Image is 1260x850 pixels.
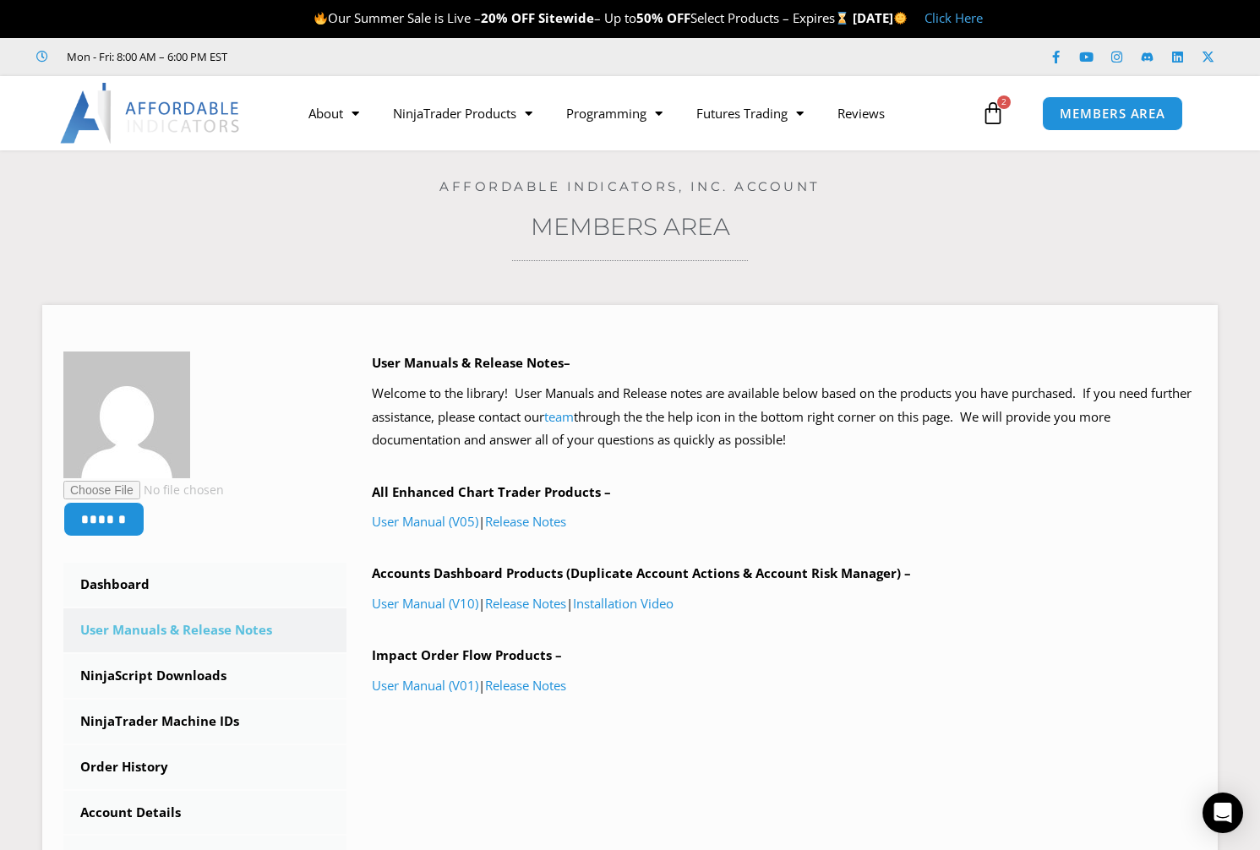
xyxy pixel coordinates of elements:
[485,677,566,694] a: Release Notes
[63,46,227,67] span: Mon - Fri: 8:00 AM – 6:00 PM EST
[372,592,1197,616] p: | |
[679,94,821,133] a: Futures Trading
[439,178,821,194] a: Affordable Indicators, Inc. Account
[894,12,907,25] img: 🌞
[1060,107,1165,120] span: MEMBERS AREA
[372,595,478,612] a: User Manual (V10)
[372,646,562,663] b: Impact Order Flow Products –
[573,595,674,612] a: Installation Video
[956,89,1030,138] a: 2
[376,94,549,133] a: NinjaTrader Products
[481,9,535,26] strong: 20% OFF
[63,654,346,698] a: NinjaScript Downloads
[372,382,1197,453] p: Welcome to the library! User Manuals and Release notes are available below based on the products ...
[63,745,346,789] a: Order History
[549,94,679,133] a: Programming
[63,791,346,835] a: Account Details
[372,677,478,694] a: User Manual (V01)
[372,564,911,581] b: Accounts Dashboard Products (Duplicate Account Actions & Account Risk Manager) –
[372,674,1197,698] p: |
[372,483,611,500] b: All Enhanced Chart Trader Products –
[60,83,242,144] img: LogoAI | Affordable Indicators – NinjaTrader
[544,408,574,425] a: team
[538,9,594,26] strong: Sitewide
[372,513,478,530] a: User Manual (V05)
[853,9,908,26] strong: [DATE]
[925,9,983,26] a: Click Here
[997,95,1011,109] span: 2
[292,94,376,133] a: About
[314,12,327,25] img: 🔥
[485,513,566,530] a: Release Notes
[314,9,853,26] span: Our Summer Sale is Live – – Up to Select Products – Expires
[63,351,190,478] img: 38528d44d6a573215b0509b2625129acbc6ebaa87bec43d1bc25c1288925452e
[251,48,505,65] iframe: Customer reviews powered by Trustpilot
[372,510,1197,534] p: |
[63,563,346,607] a: Dashboard
[63,700,346,744] a: NinjaTrader Machine IDs
[1203,793,1243,833] div: Open Intercom Messenger
[292,94,977,133] nav: Menu
[821,94,902,133] a: Reviews
[372,354,570,371] b: User Manuals & Release Notes–
[63,608,346,652] a: User Manuals & Release Notes
[485,595,566,612] a: Release Notes
[836,12,848,25] img: ⌛
[636,9,690,26] strong: 50% OFF
[1042,96,1183,131] a: MEMBERS AREA
[531,212,730,241] a: Members Area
